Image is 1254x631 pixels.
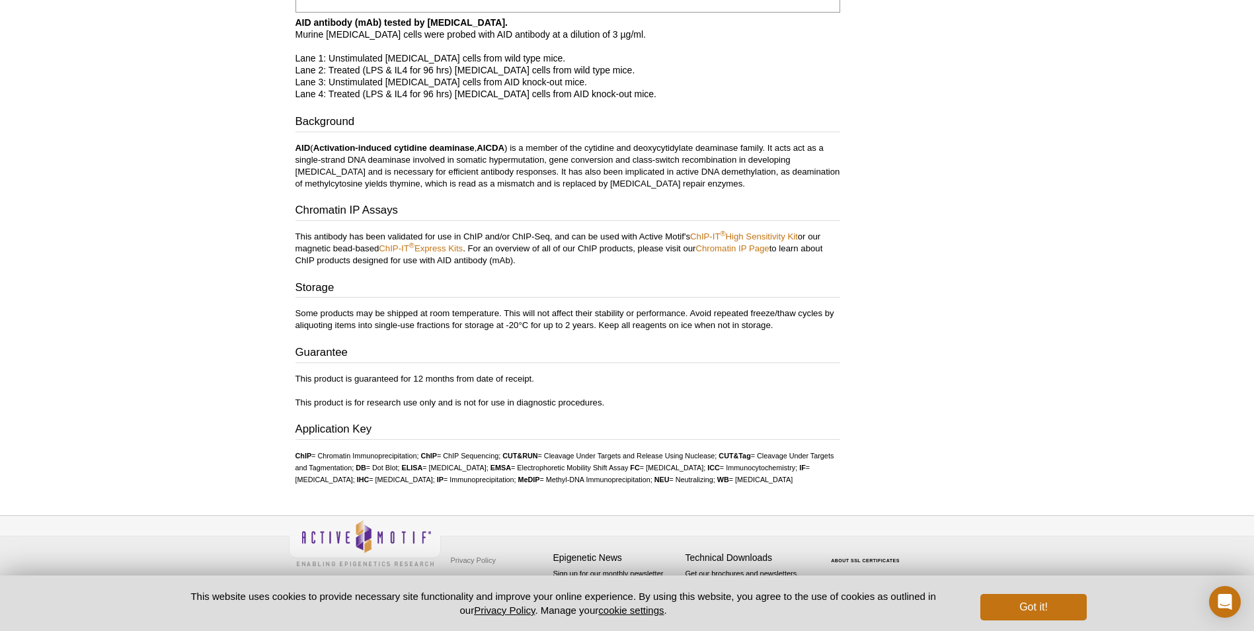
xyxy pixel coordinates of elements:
strong: ChIP [295,452,312,460]
h3: Storage [295,280,840,298]
li: = Electrophoretic Mobility Shift Assay [490,464,629,472]
strong: IP [437,476,444,484]
p: This product is guaranteed for 12 months from date of receipt. This product is for research use o... [295,373,840,409]
img: Active Motif, [289,516,441,569]
a: Terms & Conditions [448,570,517,590]
a: Privacy Policy [448,550,499,570]
h3: Guarantee [295,345,840,363]
a: Privacy Policy [474,605,535,616]
strong: WB [717,476,729,484]
p: Murine [MEDICAL_DATA] cells were probed with AID antibody at a dilution of 3 µg/ml. Lane 1: Unsti... [295,17,840,100]
li: = [MEDICAL_DATA]; [630,464,705,472]
strong: CUT&Tag [719,452,750,460]
strong: NEU [654,476,670,484]
h3: Background [295,114,840,132]
p: This antibody has been validated for use in ChIP and/or ChIP-Seq, and can be used with Active Mot... [295,231,840,267]
b: Activation-induced cytidine deaminase [313,143,475,153]
strong: CUT&RUN [502,452,537,460]
strong: MeDIP [518,476,540,484]
a: ABOUT SSL CERTIFICATES [831,558,900,563]
p: ( , ) is a member of the cytidine and deoxycytidylate deaminase family. It acts act as a single-s... [295,142,840,190]
table: Click to Verify - This site chose Symantec SSL for secure e-commerce and confidential communicati... [818,539,917,568]
button: cookie settings [598,605,664,616]
button: Got it! [980,594,1086,620]
font: This website uses cookies to provide necessary site functionality and improve your online experie... [190,591,935,616]
a: Chromatin IP Page [696,243,769,253]
li: = Immunocytochemistry; [707,464,797,472]
strong: IF [799,464,806,472]
h4: Technical Downloads [686,552,811,564]
div: Open Intercom Messenger [1209,586,1241,618]
strong: DB [356,464,366,472]
h3: Application Key [295,421,840,440]
b: AID [295,143,311,153]
li: = [MEDICAL_DATA]; [357,476,435,484]
li: = Neutralizing; [654,476,715,484]
li: = ChIP Sequencing; [420,452,500,460]
a: ChIP-IT®High Sensitivity Kit [690,231,798,241]
li: = Chromatin Immunoprecipitation; [295,452,419,460]
li: = [MEDICAL_DATA]; [295,464,810,484]
b: AID antibody (mAb) tested by [MEDICAL_DATA]. [295,17,508,28]
h3: Chromatin IP Assays [295,202,840,221]
font: Get our brochures and newsletters, or request them by mail. [686,569,799,600]
li: = Methyl-DNA Immunoprecipitation; [518,476,652,484]
strong: FC [630,464,639,472]
font: . [664,605,667,616]
sup: ® [409,241,414,249]
b: AICDA [477,143,504,153]
strong: ICC [707,464,720,472]
strong: EMSA [490,464,511,472]
p: Some products may be shipped at room temperature. This will not affect their stability or perform... [295,308,840,331]
li: = Immunoprecipitation; [437,476,516,484]
sup: ® [720,230,725,237]
strong: ChIP [420,452,437,460]
li: = [MEDICAL_DATA] [717,476,793,484]
strong: IHC [357,476,370,484]
li: = Dot Blot; [356,464,399,472]
li: = [MEDICAL_DATA]; [401,464,488,472]
li: = Cleavage Under Targets and Release Using Nuclease; [502,452,717,460]
li: = Cleavage Under Targets and Tagmentation; [295,452,834,472]
font: Sign up for our monthly newsletter highlighting recent publications in the field of epigenetics. [553,569,664,611]
h4: Epigenetic News [553,552,679,564]
strong: ELISA [401,464,422,472]
a: ChIP-IT®Express Kits [379,243,463,253]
